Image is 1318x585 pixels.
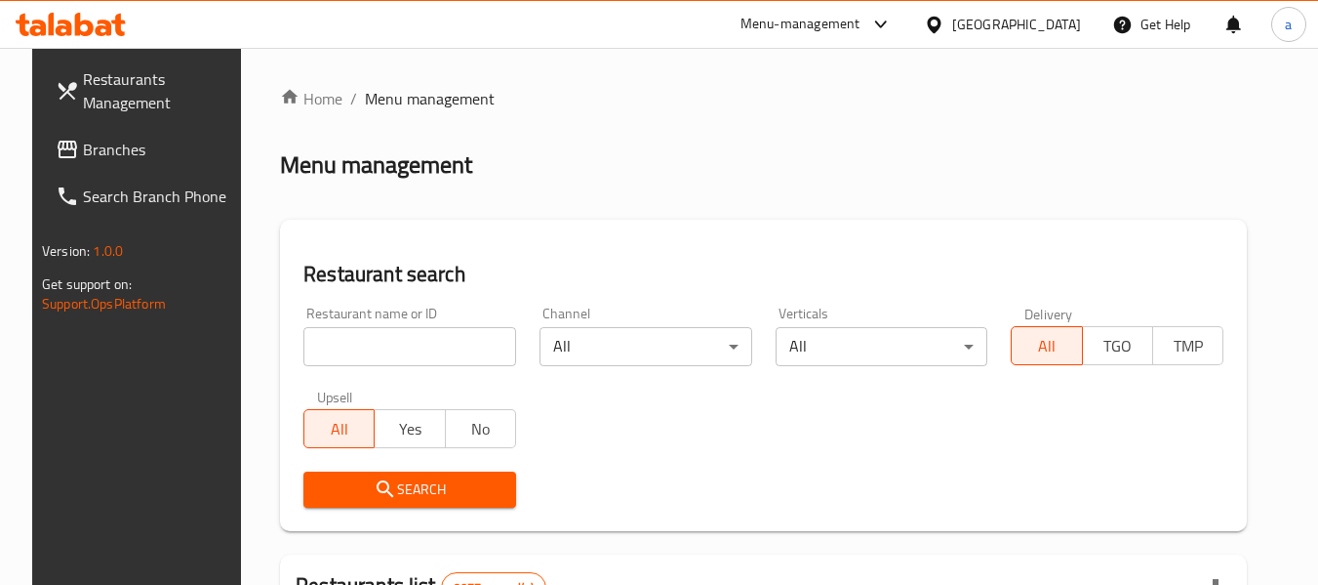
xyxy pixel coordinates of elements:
[740,13,860,36] div: Menu-management
[93,238,123,264] span: 1.0.0
[319,478,500,502] span: Search
[40,56,253,126] a: Restaurants Management
[83,67,237,114] span: Restaurants Management
[539,327,752,366] div: All
[303,472,516,508] button: Search
[1082,326,1153,365] button: TGO
[365,87,495,110] span: Menu management
[42,272,132,297] span: Get support on:
[1011,326,1082,365] button: All
[445,409,516,448] button: No
[312,415,367,443] span: All
[280,87,1247,110] nav: breadcrumb
[1019,332,1074,360] span: All
[303,327,516,366] input: Search for restaurant name or ID..
[303,260,1223,289] h2: Restaurant search
[350,87,357,110] li: /
[83,138,237,161] span: Branches
[1161,332,1216,360] span: TMP
[776,327,988,366] div: All
[952,14,1081,35] div: [GEOGRAPHIC_DATA]
[40,126,253,173] a: Branches
[317,390,353,403] label: Upsell
[1285,14,1292,35] span: a
[1152,326,1223,365] button: TMP
[303,409,375,448] button: All
[42,238,90,264] span: Version:
[42,291,166,316] a: Support.OpsPlatform
[1024,307,1073,320] label: Delivery
[280,87,342,110] a: Home
[1091,332,1145,360] span: TGO
[40,173,253,220] a: Search Branch Phone
[83,185,237,208] span: Search Branch Phone
[280,149,472,181] h2: Menu management
[454,415,508,443] span: No
[374,409,445,448] button: Yes
[382,415,437,443] span: Yes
